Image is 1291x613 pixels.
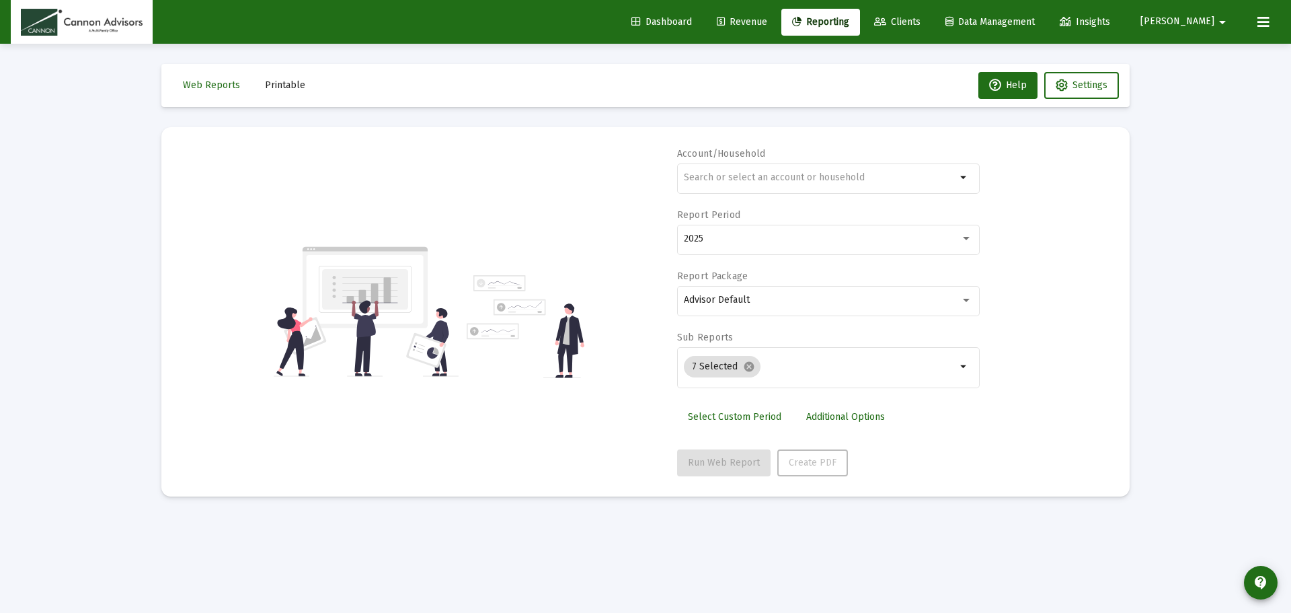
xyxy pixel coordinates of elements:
[806,411,885,423] span: Additional Options
[677,271,748,282] label: Report Package
[265,79,305,91] span: Printable
[274,245,459,378] img: reporting
[183,79,240,91] span: Web Reports
[677,148,766,159] label: Account/Household
[863,9,931,36] a: Clients
[706,9,778,36] a: Revenue
[254,72,316,99] button: Printable
[777,449,848,476] button: Create PDF
[743,361,755,373] mat-icon: cancel
[781,9,860,36] a: Reporting
[684,356,760,377] mat-chip: 7 Selected
[717,16,767,28] span: Revenue
[935,9,1046,36] a: Data Management
[684,353,956,380] mat-chip-list: Selection
[172,72,251,99] button: Web Reports
[874,16,921,28] span: Clients
[978,72,1038,99] button: Help
[677,449,771,476] button: Run Web Report
[1072,79,1107,91] span: Settings
[1060,16,1110,28] span: Insights
[684,233,703,244] span: 2025
[1044,72,1119,99] button: Settings
[631,16,692,28] span: Dashboard
[21,9,143,36] img: Dashboard
[1049,9,1121,36] a: Insights
[688,411,781,423] span: Select Custom Period
[1253,575,1269,591] mat-icon: contact_support
[989,79,1027,91] span: Help
[677,209,741,221] label: Report Period
[1214,9,1230,36] mat-icon: arrow_drop_down
[688,457,760,468] span: Run Web Report
[684,294,750,305] span: Advisor Default
[956,170,972,186] mat-icon: arrow_drop_down
[792,16,849,28] span: Reporting
[945,16,1035,28] span: Data Management
[621,9,703,36] a: Dashboard
[1124,8,1247,35] button: [PERSON_NAME]
[684,172,956,183] input: Search or select an account or household
[1140,16,1214,28] span: [PERSON_NAME]
[789,457,836,468] span: Create PDF
[467,275,584,378] img: reporting-alt
[956,359,972,375] mat-icon: arrow_drop_down
[677,332,734,343] label: Sub Reports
